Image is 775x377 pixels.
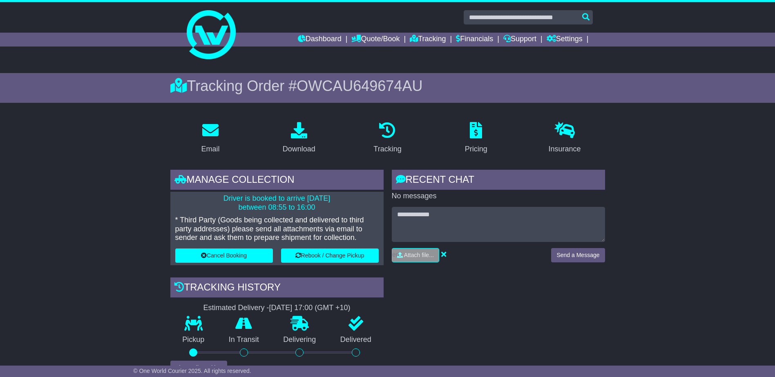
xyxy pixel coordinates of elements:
[175,248,273,263] button: Cancel Booking
[392,170,605,192] div: RECENT CHAT
[271,335,328,344] p: Delivering
[351,33,400,47] a: Quote/Book
[297,78,422,94] span: OWCAU649674AU
[170,335,217,344] p: Pickup
[133,368,251,374] span: © One World Courier 2025. All rights reserved.
[175,216,379,242] p: * Third Party (Goods being collected and delivered to third party addresses) please send all atta...
[373,144,401,155] div: Tracking
[456,33,493,47] a: Financials
[217,335,271,344] p: In Transit
[170,277,384,299] div: Tracking history
[170,170,384,192] div: Manage collection
[170,77,605,95] div: Tracking Order #
[392,192,605,201] p: No messages
[543,119,586,157] a: Insurance
[465,144,487,155] div: Pricing
[547,33,583,47] a: Settings
[328,335,384,344] p: Delivered
[170,361,227,375] button: View Full Tracking
[551,248,605,262] button: Send a Message
[283,144,315,155] div: Download
[281,248,379,263] button: Rebook / Change Pickup
[175,194,379,212] p: Driver is booked to arrive [DATE] between 08:55 to 16:00
[549,144,581,155] div: Insurance
[460,119,493,157] a: Pricing
[170,304,384,313] div: Estimated Delivery -
[298,33,342,47] a: Dashboard
[269,304,351,313] div: [DATE] 17:00 (GMT +10)
[410,33,446,47] a: Tracking
[201,144,219,155] div: Email
[277,119,321,157] a: Download
[196,119,225,157] a: Email
[368,119,406,157] a: Tracking
[503,33,536,47] a: Support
